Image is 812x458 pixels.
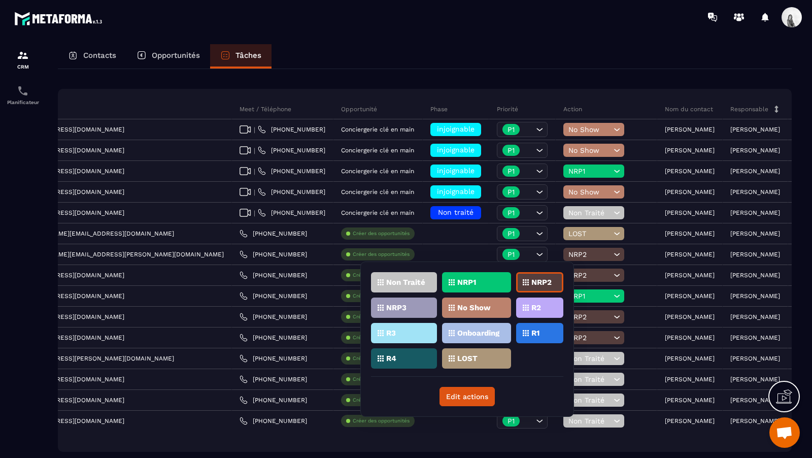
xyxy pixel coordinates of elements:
a: [PHONE_NUMBER] [258,209,325,217]
p: [PERSON_NAME] [665,376,715,383]
p: [PERSON_NAME] [730,209,780,216]
p: NRP2 [531,279,552,286]
p: Conciergerie clé en main [341,126,414,133]
p: Contacts [83,51,116,60]
a: [PHONE_NUMBER] [258,188,325,196]
p: [PERSON_NAME] [730,376,780,383]
p: [PERSON_NAME] [665,417,715,424]
img: scheduler [17,85,29,97]
p: [PERSON_NAME] [730,230,780,237]
p: NRP3 [386,304,407,311]
p: Meet / Téléphone [240,105,291,113]
p: [PERSON_NAME] [730,417,780,424]
p: No Show [457,304,491,311]
p: [PERSON_NAME] [730,168,780,175]
p: Tâches [235,51,261,60]
span: injoignable [437,187,475,195]
p: CRM [3,64,43,70]
a: Contacts [58,44,126,69]
img: formation [17,49,29,61]
p: P1 [507,168,515,175]
span: | [254,209,255,217]
p: [PERSON_NAME] [730,272,780,279]
button: Edit actions [439,387,495,406]
img: logo [14,9,106,28]
p: P1 [507,147,515,154]
p: [PERSON_NAME] [665,397,715,404]
p: [PERSON_NAME] [665,355,715,362]
span: Non Traité [568,354,611,363]
p: [PERSON_NAME] [730,397,780,404]
a: [PHONE_NUMBER] [258,125,325,134]
p: P1 [507,251,515,258]
span: injoignable [437,167,475,175]
a: Tâches [210,44,272,69]
a: schedulerschedulerPlanificateur [3,77,43,113]
span: Non Traité [568,417,611,425]
p: Opportunités [152,51,200,60]
p: [PERSON_NAME] [730,188,780,195]
span: | [254,126,255,134]
p: Opportunité [341,105,377,113]
p: Créer des opportunités [353,334,410,341]
p: [PERSON_NAME] [730,147,780,154]
p: Responsable [730,105,768,113]
span: | [254,188,255,196]
div: Ouvrir le chat [769,417,800,448]
p: Créer des opportunités [353,272,410,279]
a: [PHONE_NUMBER] [240,417,307,425]
p: Phase [430,105,448,113]
a: [PHONE_NUMBER] [240,230,307,238]
p: P1 [507,126,515,133]
p: [PERSON_NAME] [730,313,780,320]
a: formationformationCRM [3,42,43,77]
a: Opportunités [126,44,210,69]
p: [PERSON_NAME] [665,292,715,300]
p: [PERSON_NAME] [730,334,780,341]
p: Créer des opportunités [353,251,410,258]
a: [PHONE_NUMBER] [240,271,307,279]
p: R4 [386,355,396,362]
span: No Show [568,146,611,154]
p: [PERSON_NAME] [665,334,715,341]
p: [PERSON_NAME] [665,313,715,320]
a: [PHONE_NUMBER] [240,292,307,300]
p: Action [563,105,582,113]
span: NRP1 [568,167,611,175]
span: injoignable [437,146,475,154]
span: No Show [568,125,611,134]
span: Non traité [438,208,473,216]
p: Créer des opportunités [353,230,410,237]
p: P1 [507,230,515,237]
p: [PERSON_NAME] [665,147,715,154]
p: [PERSON_NAME] [730,126,780,133]
p: Priorité [497,105,518,113]
p: P1 [507,188,515,195]
a: [PHONE_NUMBER] [258,146,325,154]
p: Créer des opportunités [353,376,410,383]
p: Conciergerie clé en main [341,147,414,154]
span: NRP2 [568,271,611,279]
p: [PERSON_NAME] [665,272,715,279]
p: Créer des opportunités [353,313,410,320]
p: R1 [531,330,539,337]
p: P1 [507,209,515,216]
p: Planificateur [3,100,43,105]
span: NRP2 [568,250,611,258]
a: [PHONE_NUMBER] [240,334,307,342]
span: NRP2 [568,334,611,342]
p: Conciergerie clé en main [341,168,414,175]
span: NRP2 [568,313,611,321]
span: injoignable [437,125,475,133]
a: [PHONE_NUMBER] [240,250,307,258]
span: | [254,168,255,175]
p: Onboarding [457,330,499,337]
a: [PHONE_NUMBER] [258,167,325,175]
p: [PERSON_NAME] [665,209,715,216]
p: NRP1 [457,279,476,286]
span: No Show [568,188,611,196]
a: [PHONE_NUMBER] [240,375,307,383]
span: | [254,147,255,154]
p: Non Traité [386,279,425,286]
p: [PERSON_NAME] [665,126,715,133]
